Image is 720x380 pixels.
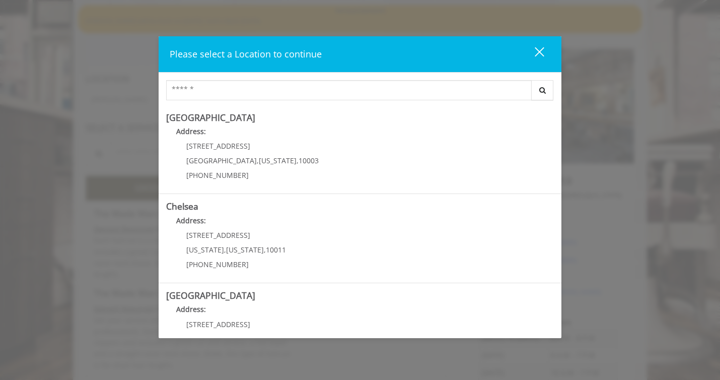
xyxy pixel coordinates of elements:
div: Center Select [166,80,554,105]
i: Search button [537,87,548,94]
b: [GEOGRAPHIC_DATA] [166,289,255,301]
span: , [264,245,266,255]
input: Search Center [166,80,532,100]
b: Chelsea [166,200,198,212]
span: [PHONE_NUMBER] [186,170,249,180]
span: [STREET_ADDRESS] [186,141,250,151]
span: [STREET_ADDRESS] [186,230,250,240]
span: [US_STATE] [226,245,264,255]
button: close dialog [516,44,550,65]
b: [GEOGRAPHIC_DATA] [166,111,255,123]
b: Address: [176,126,206,136]
b: Address: [176,216,206,225]
span: [US_STATE] [186,245,224,255]
span: Please select a Location to continue [170,48,322,60]
div: close dialog [523,46,543,61]
b: Address: [176,304,206,314]
span: 10003 [299,156,319,165]
span: [STREET_ADDRESS] [186,320,250,329]
span: , [257,156,259,165]
span: 10011 [266,245,286,255]
span: [PHONE_NUMBER] [186,260,249,269]
span: [GEOGRAPHIC_DATA] [186,156,257,165]
span: [US_STATE] [259,156,297,165]
span: , [224,245,226,255]
span: , [297,156,299,165]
